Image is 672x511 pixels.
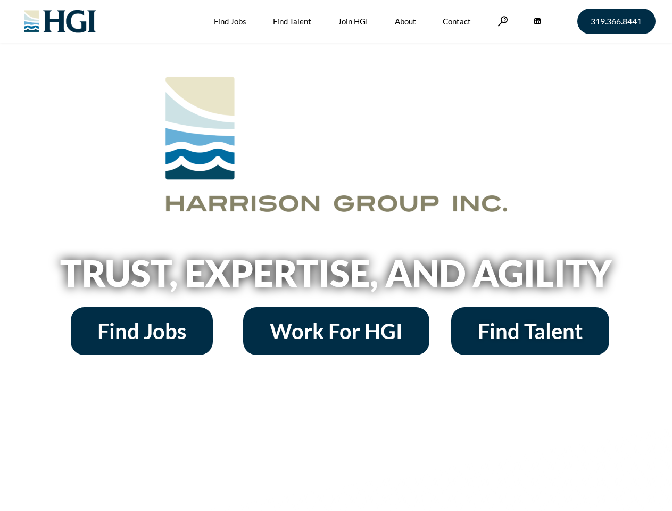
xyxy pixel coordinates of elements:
a: 319.366.8441 [577,9,656,34]
span: Work For HGI [270,320,403,342]
a: Search [497,16,508,26]
a: Find Talent [451,307,609,355]
span: Find Talent [478,320,583,342]
h2: Trust, Expertise, and Agility [33,255,640,291]
span: Find Jobs [97,320,186,342]
span: 319.366.8441 [591,17,642,26]
a: Find Jobs [71,307,213,355]
a: Work For HGI [243,307,429,355]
